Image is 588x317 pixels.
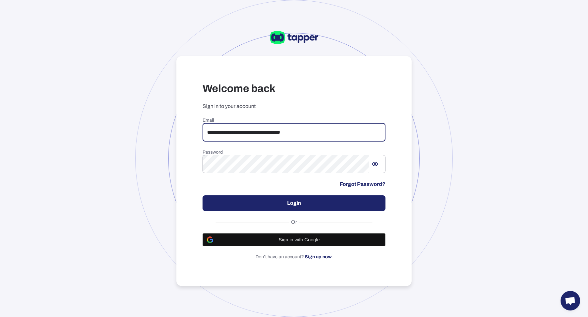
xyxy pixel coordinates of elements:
h6: Password [203,149,385,155]
a: Open chat [561,291,580,310]
p: Don’t have an account? . [203,254,385,260]
button: Show password [369,158,381,170]
h6: Email [203,117,385,123]
button: Login [203,195,385,211]
a: Sign up now [305,254,332,259]
span: Or [289,219,299,225]
span: Sign in with Google [217,237,381,242]
h3: Welcome back [203,82,385,95]
button: Sign in with Google [203,233,385,246]
p: Sign in to your account [203,103,385,110]
a: Forgot Password? [340,181,385,188]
